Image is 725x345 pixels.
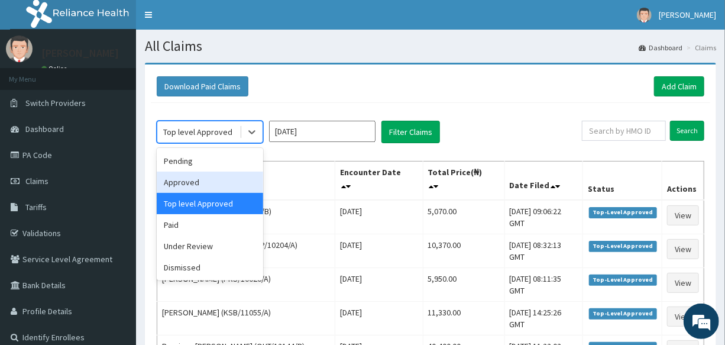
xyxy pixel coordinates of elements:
span: Top-Level Approved [589,241,657,252]
td: 5,950.00 [423,268,504,302]
a: Online [41,65,70,73]
td: [DATE] 08:11:35 GMT [504,268,583,302]
span: Top-Level Approved [589,275,657,285]
img: User Image [6,36,33,62]
td: 5,070.00 [423,200,504,234]
td: [DATE] [335,302,423,336]
p: [PERSON_NAME] [41,48,119,59]
a: View [667,307,699,327]
input: Search by HMO ID [582,121,666,141]
img: d_794563401_company_1708531726252_794563401 [22,59,48,89]
span: We're online! [69,99,163,219]
td: [PERSON_NAME] (KSB/11055/A) [157,302,335,336]
span: [PERSON_NAME] [659,9,716,20]
a: Add Claim [654,76,704,96]
button: Filter Claims [381,121,440,143]
th: Encounter Date [335,162,423,201]
div: Top level Approved [157,193,263,214]
h1: All Claims [145,38,716,54]
input: Select Month and Year [269,121,376,142]
a: View [667,239,699,259]
td: 10,370.00 [423,234,504,268]
div: Paid [157,214,263,236]
th: Date Filed [504,162,583,201]
td: 11,330.00 [423,302,504,336]
li: Claims [684,43,716,53]
td: [DATE] [335,234,423,268]
input: Search [670,121,704,141]
div: Chat with us now [62,66,199,82]
td: [DATE] 14:25:26 GMT [504,302,583,336]
td: [PERSON_NAME] (PRS/10026/A) [157,268,335,302]
span: Top-Level Approved [589,207,657,218]
th: Actions [662,162,704,201]
span: Tariffs [25,202,47,212]
a: View [667,205,699,225]
td: [DATE] 09:06:22 GMT [504,200,583,234]
div: Pending [157,150,263,172]
div: Under Review [157,236,263,257]
span: Dashboard [25,124,64,134]
img: User Image [637,8,652,22]
td: [DATE] [335,268,423,302]
span: Top-Level Approved [589,308,657,319]
div: Top level Approved [163,126,232,138]
div: Approved [157,172,263,193]
div: Dismissed [157,257,263,278]
span: Switch Providers [25,98,86,108]
div: Minimize live chat window [194,6,222,34]
th: Total Price(₦) [423,162,504,201]
a: Dashboard [639,43,682,53]
td: [DATE] 08:32:13 GMT [504,234,583,268]
button: Download Paid Claims [157,76,248,96]
a: View [667,273,699,293]
th: Status [583,162,662,201]
textarea: Type your message and hit 'Enter' [6,224,225,266]
span: Claims [25,176,48,186]
td: [DATE] [335,200,423,234]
